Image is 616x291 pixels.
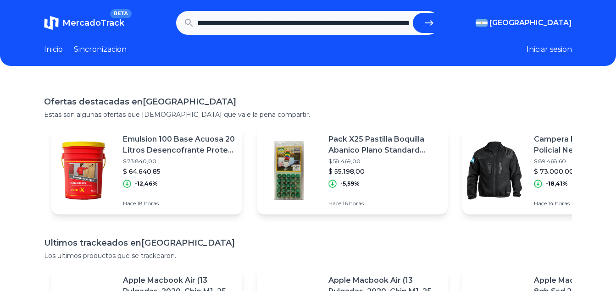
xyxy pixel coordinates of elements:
[328,158,440,165] p: $ 58.469,00
[123,134,235,156] p: Emulsion 100 Base Acuosa 20 Litros Desencofrante Protex Mm
[257,138,321,203] img: Featured image
[44,44,63,55] a: Inicio
[74,44,127,55] a: Sincronizacion
[546,180,568,187] p: -18,41%
[44,236,572,249] h1: Ultimos trackeados en [GEOGRAPHIC_DATA]
[328,134,440,156] p: Pack X25 Pastilla Boquilla Abanico Plano Standard Poliacetal
[476,17,572,28] button: [GEOGRAPHIC_DATA]
[527,44,572,55] button: Iniciar sesion
[44,110,572,119] p: Estas son algunas ofertas que [DEMOGRAPHIC_DATA] que vale la pena compartir.
[489,17,572,28] span: [GEOGRAPHIC_DATA]
[257,126,448,214] a: Featured imagePack X25 Pastilla Boquilla Abanico Plano Standard Poliacetal$ 58.469,00$ 55.198,00-...
[44,16,124,30] a: MercadoTrackBETA
[44,251,572,260] p: Los ultimos productos que se trackearon.
[462,138,527,203] img: Featured image
[51,138,116,203] img: Featured image
[123,200,235,207] p: Hace 18 horas
[328,167,440,176] p: $ 55.198,00
[476,19,488,27] img: Argentina
[51,126,242,214] a: Featured imageEmulsion 100 Base Acuosa 20 Litros Desencofrante Protex Mm$ 73.840,00$ 64.640,85-12...
[123,167,235,176] p: $ 64.640,85
[123,158,235,165] p: $ 73.840,00
[62,18,124,28] span: MercadoTrack
[44,95,572,108] h1: Ofertas destacadas en [GEOGRAPHIC_DATA]
[340,180,360,187] p: -5,59%
[135,180,158,187] p: -12,46%
[44,16,59,30] img: MercadoTrack
[110,9,132,18] span: BETA
[328,200,440,207] p: Hace 16 horas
